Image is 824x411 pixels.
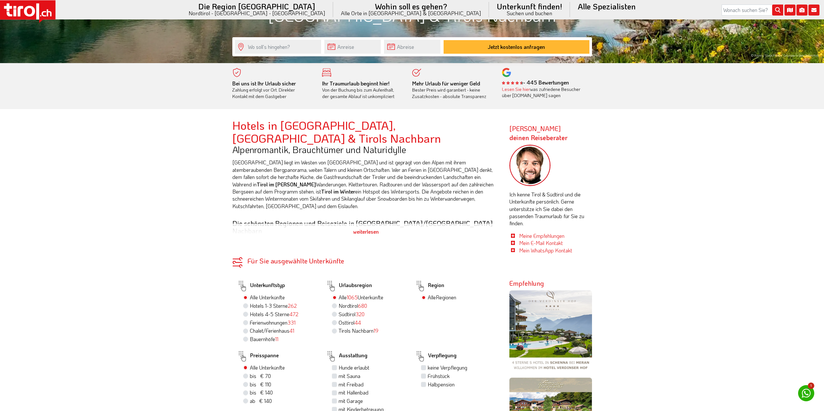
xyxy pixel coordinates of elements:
span: ab € 140 [250,397,272,404]
h3: Die schönsten Regionen und Reiseziele in [GEOGRAPHIC_DATA]/[GEOGRAPHIC_DATA] Nachbarn [232,219,500,234]
label: Urlaubsregion [326,279,372,294]
span: 472 [289,311,298,317]
button: Jetzt kostenlos anfragen [444,40,589,54]
i: Fotogalerie [796,5,807,16]
strong: Tirol im [PERSON_NAME] [257,181,316,188]
span: 331 [287,319,296,326]
label: Frühstück [428,372,450,380]
div: Bester Preis wird garantiert - keine Zusatzkosten - absolute Transparenz [412,80,493,100]
i: Kontakt [808,5,819,16]
input: Anreise [324,40,381,54]
input: Wo soll's hingehen? [235,40,321,54]
div: Für Sie ausgewählte Unterkünfte [232,257,500,264]
span: bis € 140 [250,389,273,396]
div: Von der Buchung bis zum Aufenthalt, der gesamte Ablauf ist unkompliziert [322,80,402,100]
p: [GEOGRAPHIC_DATA] liegt im Westen von [GEOGRAPHIC_DATA] und ist geprägt von den Alpen mit ihrem a... [232,159,500,210]
label: Alle Unterkünfte [339,294,383,301]
label: Alle Regionen [428,294,456,301]
strong: [PERSON_NAME] [509,124,568,142]
span: bis € 110 [250,381,271,388]
b: Ihr Traumurlaub beginnt hier! [322,80,389,87]
a: Lesen Sie hier [502,86,530,92]
b: Bei uns ist Ihr Urlaub sicher [232,80,296,87]
label: Chalet/Ferienhaus [250,327,294,334]
strong: Tirol im Winter [321,188,355,195]
img: frag-markus.png [509,145,551,186]
span: 1 [808,383,814,389]
strong: Empfehlung [509,279,544,287]
label: Halbpension [428,381,455,388]
span: 1065 [347,294,358,301]
span: 680 [358,302,367,309]
label: Südtirol [339,311,365,318]
h3: Alpenromantik, Brauchtümer und Naturidylle [232,145,500,155]
label: Tirols Nachbarn [339,327,378,334]
h2: Hotels in [GEOGRAPHIC_DATA], [GEOGRAPHIC_DATA] & Tirols Nachbarn [232,119,500,144]
span: 41 [289,327,294,334]
small: Alle Orte in [GEOGRAPHIC_DATA] & [GEOGRAPHIC_DATA] [341,10,481,16]
label: Unterkunftstyp [237,279,285,294]
label: Hotels 4-5 Sterne [250,311,298,318]
label: mit Sauna [339,372,360,380]
img: verdinserhof.png [509,290,592,373]
div: Zahlung erfolgt vor Ort. Direkter Kontakt mit dem Gastgeber [232,80,313,100]
span: 44 [354,319,361,326]
span: deinen Reiseberater [509,133,568,142]
label: Region [415,279,444,294]
input: Abreise [384,40,440,54]
div: was zufriedene Besucher über [DOMAIN_NAME] sagen [502,86,582,99]
span: 19 [374,327,378,334]
span: bis € 70 [250,372,271,379]
label: mit Garage [339,397,363,405]
input: Wonach suchen Sie? [722,5,783,16]
label: mit Hallenbad [339,389,368,396]
label: mit Freibad [339,381,364,388]
div: weiterlesen [232,224,500,240]
b: - 445 Bewertungen [502,79,569,86]
label: Alle Unterkünfte [250,294,285,301]
span: 11 [275,336,278,342]
a: 1 [798,385,814,401]
label: Osttirol [339,319,361,326]
label: Preisspanne [237,349,279,364]
a: Mein E-Mail Kontakt [519,239,563,246]
i: Karte öffnen [784,5,795,16]
label: keine Verpflegung [428,364,467,371]
label: Nordtirol [339,302,367,309]
label: Verpflegung [415,349,457,364]
span: 320 [355,311,365,317]
label: Bauernhöfe [250,336,278,343]
a: Meine Empfehlungen [519,232,564,239]
small: Suchen und buchen [497,10,562,16]
label: Ausstattung [326,349,367,364]
label: Hunde erlaubt [339,364,369,371]
span: 262 [288,302,297,309]
a: Mein WhatsApp Kontakt [519,247,572,254]
div: Ich kenne Tirol & Südtirol und die Unterkünfte persönlich. Gerne unterstütze ich Sie dabei den pa... [509,145,592,254]
small: Nordtirol - [GEOGRAPHIC_DATA] - [GEOGRAPHIC_DATA] [189,10,325,16]
label: Alle Unterkünfte [250,364,285,371]
label: Ferienwohnungen [250,319,296,326]
b: Mehr Urlaub für weniger Geld [412,80,480,87]
label: Hotels 1-3 Sterne [250,302,297,309]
